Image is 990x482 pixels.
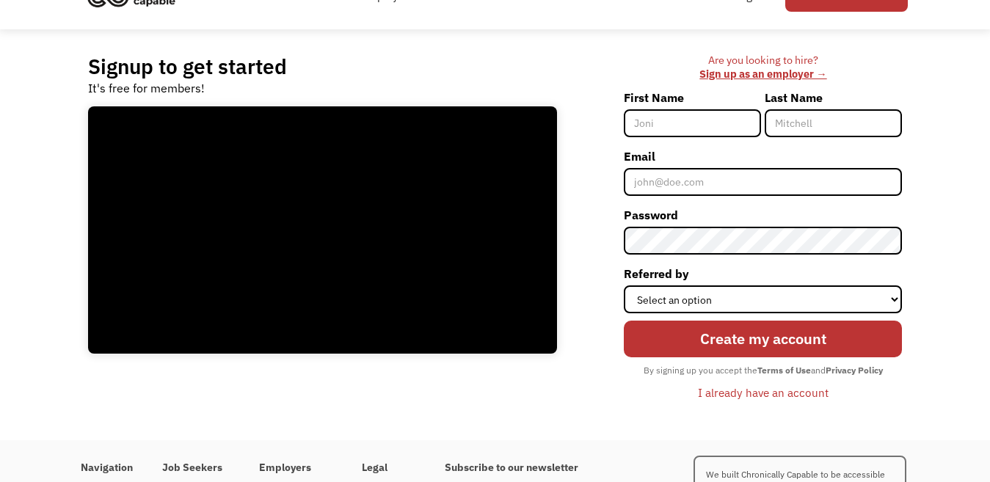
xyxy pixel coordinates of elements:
h4: Employers [259,461,332,475]
strong: Terms of Use [757,365,811,376]
label: Referred by [624,262,902,285]
label: Password [624,203,902,227]
label: Email [624,145,902,168]
div: It's free for members! [88,79,205,97]
div: By signing up you accept the and [636,361,890,380]
a: I already have an account [687,380,840,405]
h2: Signup to get started [88,54,287,79]
h4: Legal [362,461,415,475]
strong: Privacy Policy [826,365,883,376]
input: john@doe.com [624,168,902,196]
label: First Name [624,86,761,109]
h4: Subscribe to our newsletter [445,461,612,475]
a: Sign up as an employer → [699,67,826,81]
form: Member-Signup-Form [624,86,902,405]
input: Joni [624,109,761,137]
h4: Navigation [81,461,133,475]
input: Create my account [624,321,902,357]
h4: Job Seekers [162,461,230,475]
input: Mitchell [765,109,902,137]
label: Last Name [765,86,902,109]
div: I already have an account [698,384,829,401]
div: Are you looking to hire? ‍ [624,54,902,81]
